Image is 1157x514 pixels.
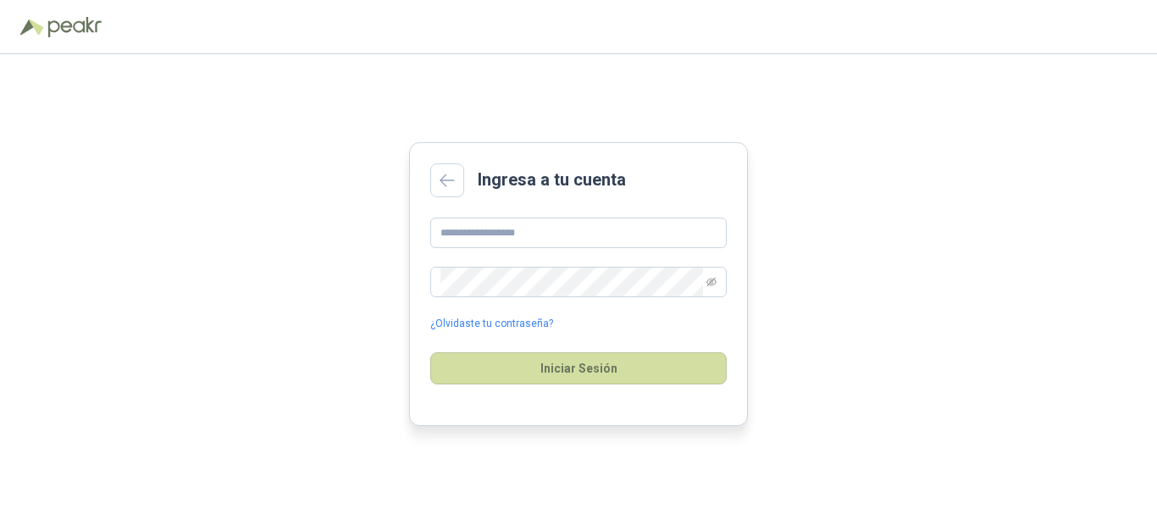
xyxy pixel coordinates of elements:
button: Iniciar Sesión [430,352,727,384]
img: Logo [20,19,44,36]
span: eye-invisible [706,277,717,287]
h2: Ingresa a tu cuenta [478,167,626,193]
a: ¿Olvidaste tu contraseña? [430,316,553,332]
img: Peakr [47,17,102,37]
